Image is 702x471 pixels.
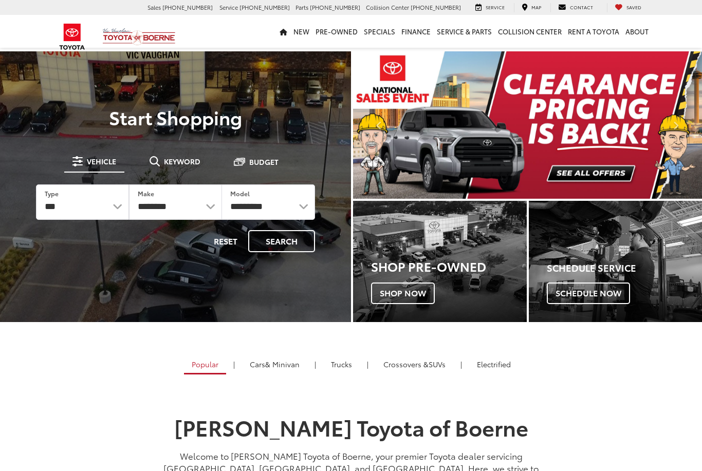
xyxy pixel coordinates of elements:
[162,3,213,11] span: [PHONE_NUMBER]
[434,15,495,48] a: Service & Parts: Opens in a new tab
[158,415,544,439] h1: [PERSON_NAME] Toyota of Boerne
[353,201,527,322] a: Shop Pre-Owned Shop Now
[486,4,505,10] span: Service
[102,28,176,46] img: Vic Vaughan Toyota of Boerne
[371,282,435,304] span: Shop Now
[205,230,246,252] button: Reset
[353,51,702,199] img: Clearance Pricing Is Back
[570,4,593,10] span: Contact
[607,3,649,12] a: My Saved Vehicles
[495,15,565,48] a: Collision Center
[383,359,429,369] span: Crossovers &
[468,3,512,12] a: Service
[138,189,154,198] label: Make
[312,15,361,48] a: Pre-Owned
[276,15,290,48] a: Home
[164,158,200,165] span: Keyword
[22,107,329,127] p: Start Shopping
[295,3,308,11] span: Parts
[411,3,461,11] span: [PHONE_NUMBER]
[353,51,702,199] section: Carousel section with vehicle pictures - may contain disclaimers.
[371,259,527,273] h3: Shop Pre-Owned
[353,201,527,322] div: Toyota
[312,359,319,369] li: |
[514,3,549,12] a: Map
[249,158,279,165] span: Budget
[565,15,622,48] a: Rent a Toyota
[239,3,290,11] span: [PHONE_NUMBER]
[364,359,371,369] li: |
[353,72,405,178] button: Click to view previous picture.
[45,189,59,198] label: Type
[310,3,360,11] span: [PHONE_NUMBER]
[147,3,161,11] span: Sales
[550,3,601,12] a: Contact
[622,15,652,48] a: About
[650,72,702,178] button: Click to view next picture.
[398,15,434,48] a: Finance
[184,355,226,374] a: Popular
[547,282,630,304] span: Schedule Now
[248,230,315,252] button: Search
[231,359,237,369] li: |
[458,359,465,369] li: |
[242,355,307,373] a: Cars
[366,3,409,11] span: Collision Center
[87,158,116,165] span: Vehicle
[626,4,641,10] span: Saved
[323,355,360,373] a: Trucks
[230,189,250,198] label: Model
[290,15,312,48] a: New
[353,51,702,199] div: carousel slide number 1 of 2
[219,3,238,11] span: Service
[53,20,91,53] img: Toyota
[531,4,541,10] span: Map
[361,15,398,48] a: Specials
[469,355,519,373] a: Electrified
[376,355,453,373] a: SUVs
[265,359,300,369] span: & Minivan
